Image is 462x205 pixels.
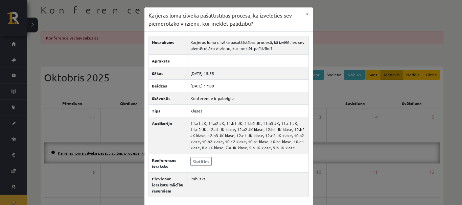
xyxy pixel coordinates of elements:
[148,173,187,197] th: Pievienot ierakstu mācību resursiem
[148,67,187,80] th: Sākas
[148,36,187,55] th: Nosaukums
[187,173,308,197] td: Publisks
[187,67,308,80] td: [DATE] 15:55
[187,80,308,92] td: [DATE] 17:00
[187,117,308,154] td: 11.a1 JK, 11.a2 JK, 11.b1 JK, 11.b2 JK, 11.b3 JK, 11.c1 JK, 11.c2 JK, 12.a1 JK klase, 12.a2 JK kl...
[187,36,308,55] td: Karjeras loma cilvēka pašattīstības procesā, kā izvēlēties sev piemērotāko virzienu, kur meklēt p...
[148,55,187,67] th: Apraksts
[148,105,187,117] th: Tips
[187,105,308,117] td: Klases
[187,92,308,105] td: Konference ir pabeigta
[148,11,302,27] h3: Karjeras loma cilvēka pašattīstības procesā, kā izvēlēties sev piemērotāko virzienu, kur meklēt p...
[190,157,212,166] a: Skatīties
[148,117,187,154] th: Auditorija
[148,154,187,173] th: Konferences ieraksts
[148,92,187,105] th: Stāvoklis
[302,7,313,20] button: ×
[148,80,187,92] th: Beidzas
